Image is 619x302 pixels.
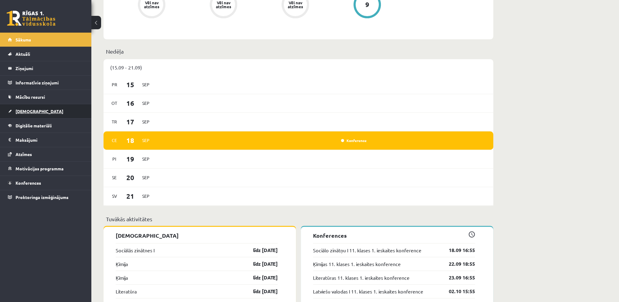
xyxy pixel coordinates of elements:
[16,123,52,128] span: Digitālie materiāli
[16,51,30,57] span: Aktuāli
[108,98,121,108] span: Ot
[440,247,475,254] a: 18.09 16:55
[313,288,423,295] a: Latviešu valodas I 11. klases 1. ieskaites konference
[16,108,63,114] span: [DEMOGRAPHIC_DATA]
[121,98,140,108] span: 16
[121,117,140,127] span: 17
[139,98,152,108] span: Sep
[106,215,491,223] p: Tuvākās aktivitātes
[16,94,45,100] span: Mācību resursi
[8,190,84,204] a: Proktoringa izmēģinājums
[16,194,69,200] span: Proktoringa izmēģinājums
[116,231,278,240] p: [DEMOGRAPHIC_DATA]
[242,247,278,254] a: līdz [DATE]
[8,147,84,161] a: Atzīmes
[440,260,475,268] a: 22.09 18:55
[365,1,369,8] div: 9
[242,274,278,281] a: līdz [DATE]
[242,288,278,295] a: līdz [DATE]
[116,288,137,295] a: Literatūra
[121,172,140,183] span: 20
[440,274,475,281] a: 23.09 16:55
[16,151,32,157] span: Atzīmes
[106,47,491,55] p: Nedēļa
[313,260,401,268] a: Ķīmijas 11. klases 1. ieskaites konference
[440,288,475,295] a: 02.10 15:55
[242,260,278,268] a: līdz [DATE]
[8,162,84,176] a: Motivācijas programma
[108,173,121,182] span: Se
[215,1,232,9] div: Vēl nav atzīmes
[139,136,152,145] span: Sep
[16,180,41,186] span: Konferences
[313,247,421,254] a: Sociālo zinātņu I 11. klases 1. ieskaites konference
[16,76,84,90] legend: Informatīvie ziņojumi
[8,76,84,90] a: Informatīvie ziņojumi
[104,59,493,76] div: (15.09 - 21.09)
[108,80,121,89] span: Pr
[313,231,475,240] p: Konferences
[116,274,128,281] a: Ķīmija
[108,154,121,164] span: Pi
[116,247,154,254] a: Sociālās zinātnes I
[108,117,121,126] span: Tr
[121,154,140,164] span: 19
[8,90,84,104] a: Mācību resursi
[16,37,31,42] span: Sākums
[116,260,128,268] a: Ķīmija
[108,136,121,145] span: Ce
[8,176,84,190] a: Konferences
[8,119,84,133] a: Digitālie materiāli
[139,191,152,201] span: Sep
[139,117,152,126] span: Sep
[8,33,84,47] a: Sākums
[108,191,121,201] span: Sv
[121,80,140,90] span: 15
[139,80,152,89] span: Sep
[8,104,84,118] a: [DEMOGRAPHIC_DATA]
[287,1,304,9] div: Vēl nav atzīmes
[139,173,152,182] span: Sep
[16,166,64,171] span: Motivācijas programma
[143,1,160,9] div: Vēl nav atzīmes
[121,191,140,201] span: 21
[8,61,84,75] a: Ziņojumi
[8,47,84,61] a: Aktuāli
[8,133,84,147] a: Maksājumi
[313,274,410,281] a: Literatūras 11. klases 1. ieskaites konference
[7,11,55,26] a: Rīgas 1. Tālmācības vidusskola
[121,135,140,145] span: 18
[341,138,367,143] a: Konference
[16,61,84,75] legend: Ziņojumi
[139,154,152,164] span: Sep
[16,133,84,147] legend: Maksājumi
